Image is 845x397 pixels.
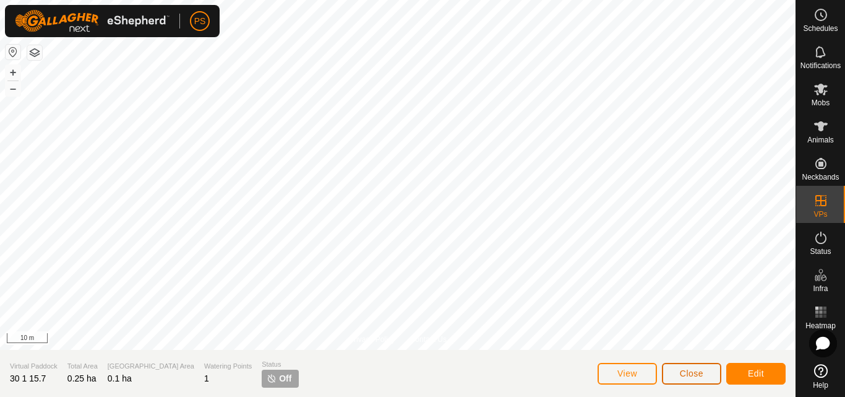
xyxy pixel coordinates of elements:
[726,363,786,385] button: Edit
[662,363,721,385] button: Close
[803,25,838,32] span: Schedules
[617,369,637,378] span: View
[812,99,830,107] span: Mobs
[267,373,277,383] img: turn-off
[813,285,828,292] span: Infra
[802,173,839,181] span: Neckbands
[194,15,206,28] span: PS
[813,382,828,389] span: Help
[27,45,42,60] button: Map Layers
[807,136,834,144] span: Animals
[67,373,97,383] span: 0.25 ha
[262,359,299,370] span: Status
[349,334,395,345] a: Privacy Policy
[15,10,169,32] img: Gallagher Logo
[204,361,252,372] span: Watering Points
[204,373,209,383] span: 1
[10,361,58,372] span: Virtual Paddock
[800,62,841,69] span: Notifications
[805,322,836,329] span: Heatmap
[796,359,845,394] a: Help
[813,211,827,218] span: VPs
[810,248,831,255] span: Status
[279,372,291,385] span: Off
[108,361,194,372] span: [GEOGRAPHIC_DATA] Area
[6,45,20,59] button: Reset Map
[108,373,132,383] span: 0.1 ha
[748,369,764,378] span: Edit
[410,334,447,345] a: Contact Us
[10,373,46,383] span: 30 1 15.7
[6,81,20,96] button: –
[598,363,657,385] button: View
[67,361,98,372] span: Total Area
[680,369,703,378] span: Close
[6,65,20,80] button: +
